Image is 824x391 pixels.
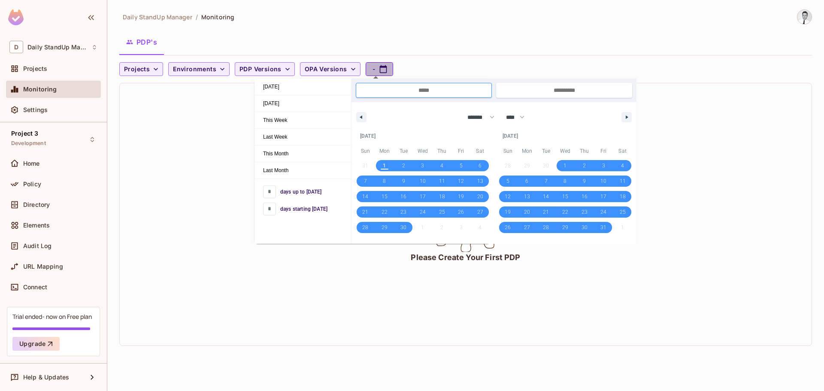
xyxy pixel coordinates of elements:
[23,201,50,208] span: Directory
[458,173,464,189] span: 12
[506,173,509,189] span: 5
[420,204,426,220] span: 24
[518,144,537,158] span: Mon
[594,144,613,158] span: Fri
[413,158,433,173] button: 3
[23,160,40,167] span: Home
[563,173,566,189] span: 8
[254,79,351,95] button: [DATE]
[254,112,351,129] button: This Week
[518,173,537,189] button: 6
[305,64,347,75] span: OPA Versions
[620,204,626,220] span: 25
[362,204,368,220] span: 21
[356,220,375,235] button: 28
[356,144,375,158] span: Sun
[23,106,48,113] span: Settings
[362,189,368,204] span: 14
[582,220,588,235] span: 30
[562,204,568,220] span: 22
[556,144,575,158] span: Wed
[518,189,537,204] button: 13
[562,189,568,204] span: 15
[420,189,426,204] span: 17
[575,220,594,235] button: 30
[420,173,426,189] span: 10
[620,173,626,189] span: 11
[524,220,530,235] span: 27
[124,64,150,75] span: Projects
[563,158,566,173] span: 1
[394,189,413,204] button: 16
[613,204,632,220] button: 25
[470,173,490,189] button: 13
[254,129,351,145] button: Last Week
[575,189,594,204] button: 16
[575,158,594,173] button: 2
[11,140,46,147] span: Development
[562,220,568,235] span: 29
[421,158,424,173] span: 3
[27,44,87,51] span: Workspace: Daily StandUp Manager
[451,189,471,204] button: 19
[545,173,548,189] span: 7
[556,220,575,235] button: 29
[536,220,556,235] button: 28
[505,220,511,235] span: 26
[375,204,394,220] button: 22
[375,158,394,173] button: 1
[394,173,413,189] button: 9
[518,204,537,220] button: 20
[575,144,594,158] span: Thu
[477,204,483,220] span: 27
[479,158,482,173] span: 6
[498,144,518,158] span: Sun
[383,173,386,189] span: 8
[536,204,556,220] button: 21
[400,220,406,235] span: 30
[254,112,351,128] span: This Week
[439,173,445,189] span: 11
[432,189,451,204] button: 18
[413,204,433,220] button: 24
[394,220,413,235] button: 30
[477,173,483,189] span: 13
[556,158,575,173] button: 1
[439,204,445,220] span: 25
[12,337,60,351] button: Upgrade
[254,145,351,162] button: This Month
[613,158,632,173] button: 4
[600,189,606,204] span: 17
[23,374,69,381] span: Help & Updates
[524,204,530,220] span: 20
[362,220,368,235] span: 28
[239,64,282,75] span: PDP Versions
[600,204,606,220] span: 24
[300,62,360,76] button: OPA Versions
[594,204,613,220] button: 24
[23,181,41,188] span: Policy
[498,204,518,220] button: 19
[600,220,606,235] span: 31
[432,144,451,158] span: Thu
[375,220,394,235] button: 29
[23,284,47,291] span: Connect
[440,158,443,173] span: 4
[451,204,471,220] button: 26
[460,158,463,173] span: 5
[382,220,388,235] span: 29
[536,144,556,158] span: Tue
[413,144,433,158] span: Wed
[413,173,433,189] button: 10
[23,65,47,72] span: Projects
[556,173,575,189] button: 8
[394,158,413,173] button: 2
[23,263,63,270] span: URL Mapping
[23,242,51,249] span: Audit Log
[23,222,50,229] span: Elements
[470,158,490,173] button: 6
[196,13,198,21] li: /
